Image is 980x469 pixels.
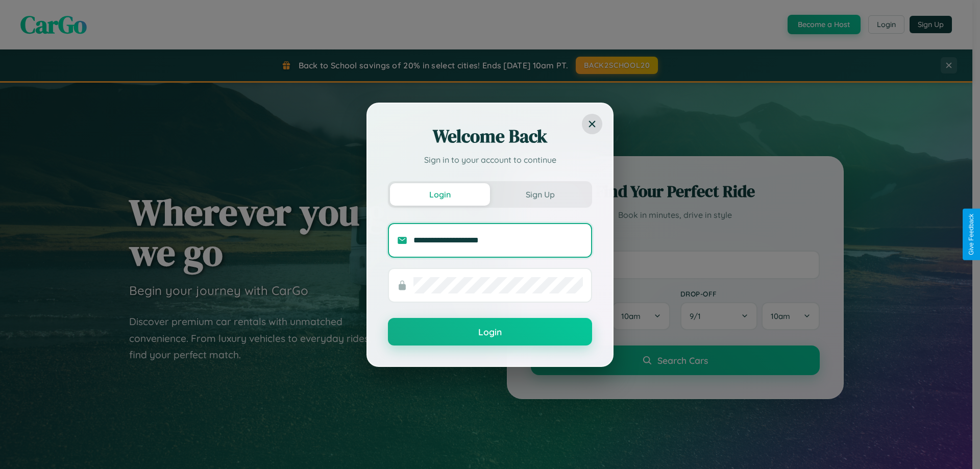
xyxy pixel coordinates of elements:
[968,214,975,255] div: Give Feedback
[388,154,592,166] p: Sign in to your account to continue
[388,318,592,345] button: Login
[490,183,590,206] button: Sign Up
[388,124,592,149] h2: Welcome Back
[390,183,490,206] button: Login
